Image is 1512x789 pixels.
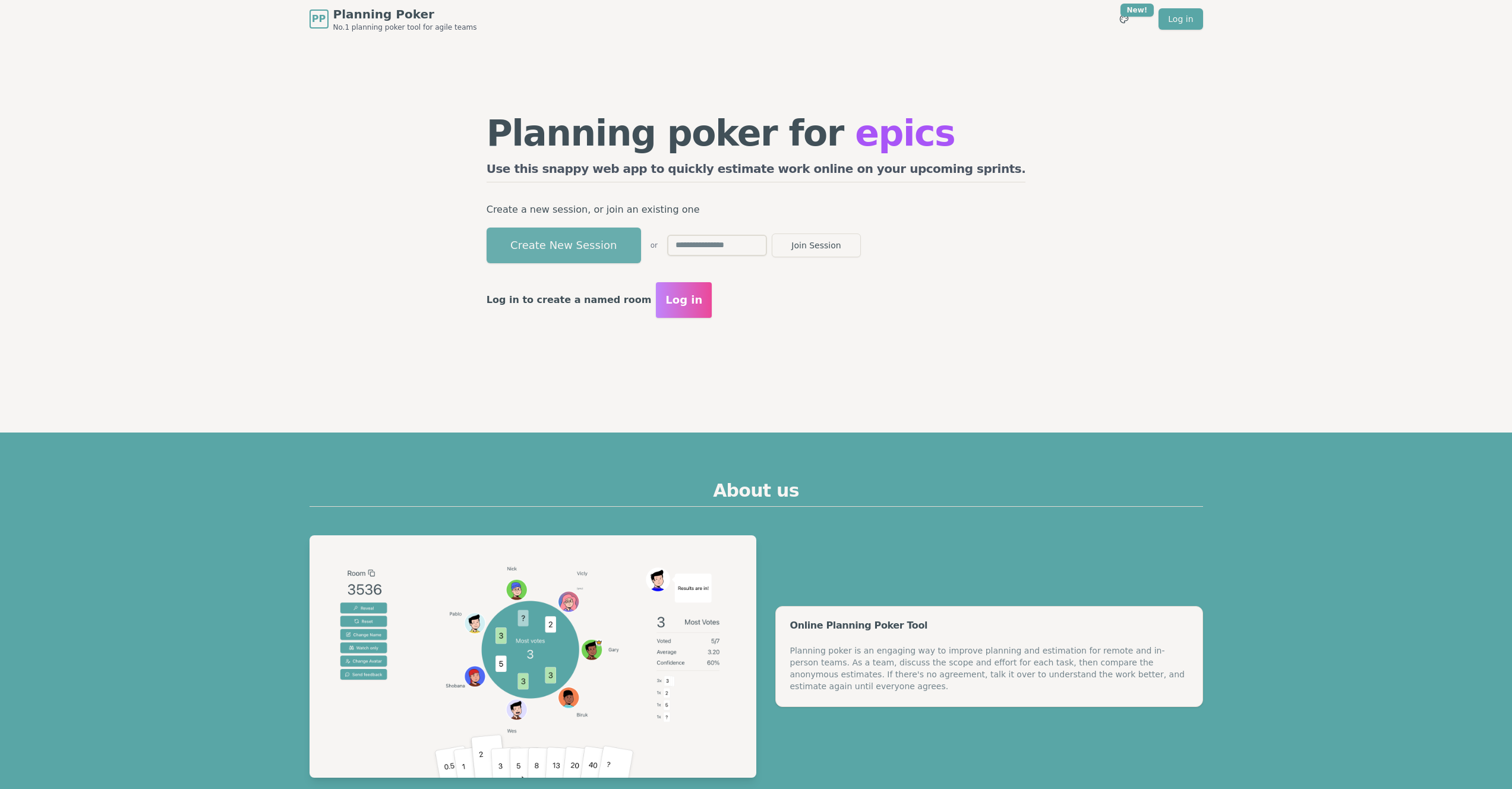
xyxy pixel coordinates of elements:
[487,115,1026,151] h1: Planning poker for
[790,645,1188,692] div: Planning poker is an engaging way to improve planning and estimation for remote and in-person tea...
[656,282,712,318] button: Log in
[1159,8,1202,30] a: Log in
[310,535,756,778] img: Planning Poker example session
[487,228,641,263] button: Create New Session
[487,160,1026,182] h2: Use this snappy web app to quickly estimate work online on your upcoming sprints.
[310,480,1203,507] h2: About us
[790,621,1188,630] div: Online Planning Poker Tool
[312,12,326,26] span: PP
[855,112,955,154] span: epics
[1120,4,1154,17] div: New!
[487,292,652,308] p: Log in to create a named room
[651,241,658,250] span: or
[665,292,702,308] span: Log in
[772,233,861,257] button: Join Session
[487,201,1026,218] p: Create a new session, or join an existing one
[333,23,477,32] span: No.1 planning poker tool for agile teams
[1113,8,1135,30] button: New!
[333,6,477,23] span: Planning Poker
[310,6,477,32] a: PPPlanning PokerNo.1 planning poker tool for agile teams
